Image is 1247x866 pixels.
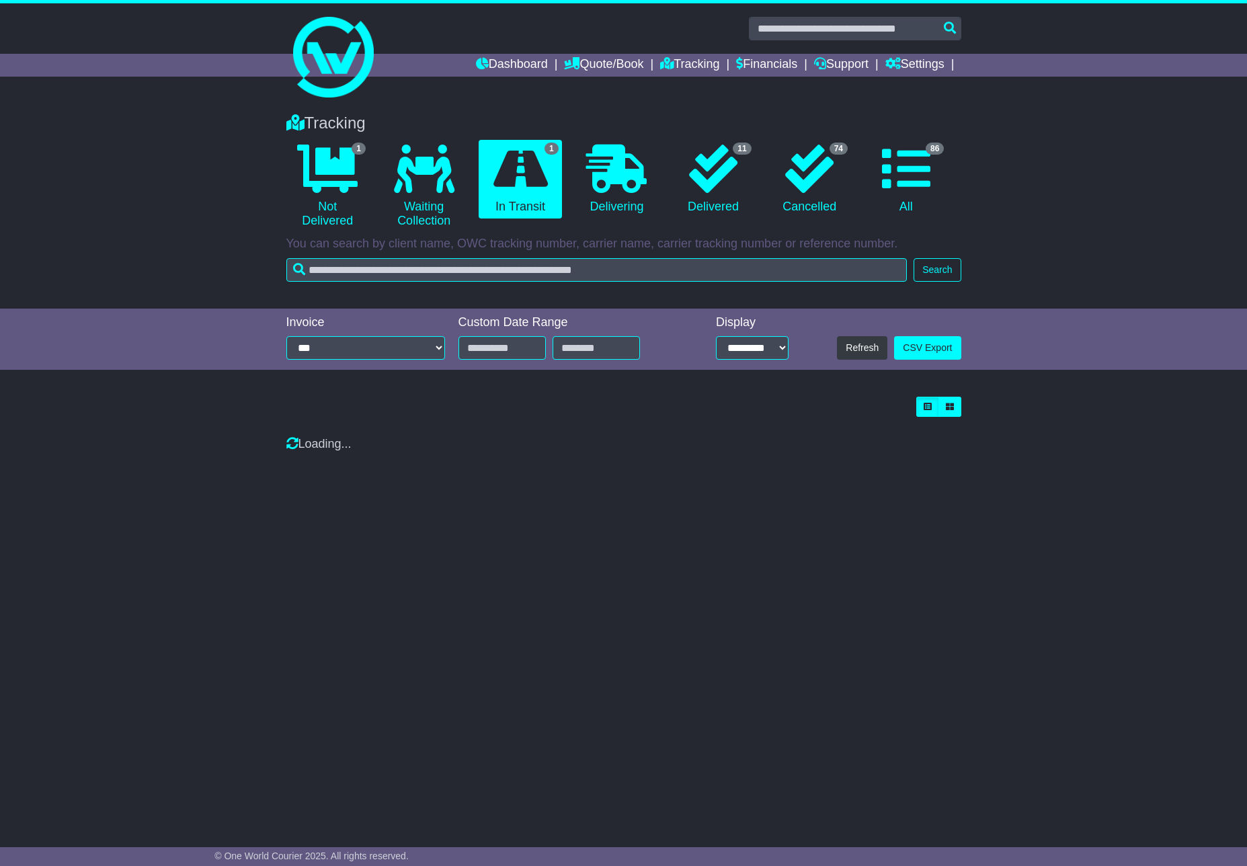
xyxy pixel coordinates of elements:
a: Settings [885,54,944,77]
a: CSV Export [894,336,961,360]
a: Support [814,54,869,77]
a: Dashboard [476,54,548,77]
button: Search [914,258,961,282]
a: 11 Delivered [672,140,754,219]
span: 1 [545,143,559,155]
a: 74 Cancelled [768,140,851,219]
span: 11 [733,143,751,155]
span: 74 [830,143,848,155]
a: 1 In Transit [479,140,561,219]
a: Delivering [575,140,658,219]
div: Loading... [286,437,961,452]
span: 86 [926,143,944,155]
div: Invoice [286,315,445,330]
a: Waiting Collection [383,140,465,233]
a: Quote/Book [564,54,643,77]
span: © One World Courier 2025. All rights reserved. [214,851,409,861]
p: You can search by client name, OWC tracking number, carrier name, carrier tracking number or refe... [286,237,961,251]
a: 1 Not Delivered [286,140,369,233]
a: Financials [736,54,797,77]
div: Tracking [280,114,968,133]
a: Tracking [660,54,719,77]
button: Refresh [837,336,887,360]
span: 1 [352,143,366,155]
div: Display [716,315,789,330]
div: Custom Date Range [458,315,674,330]
a: 86 All [864,140,947,219]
